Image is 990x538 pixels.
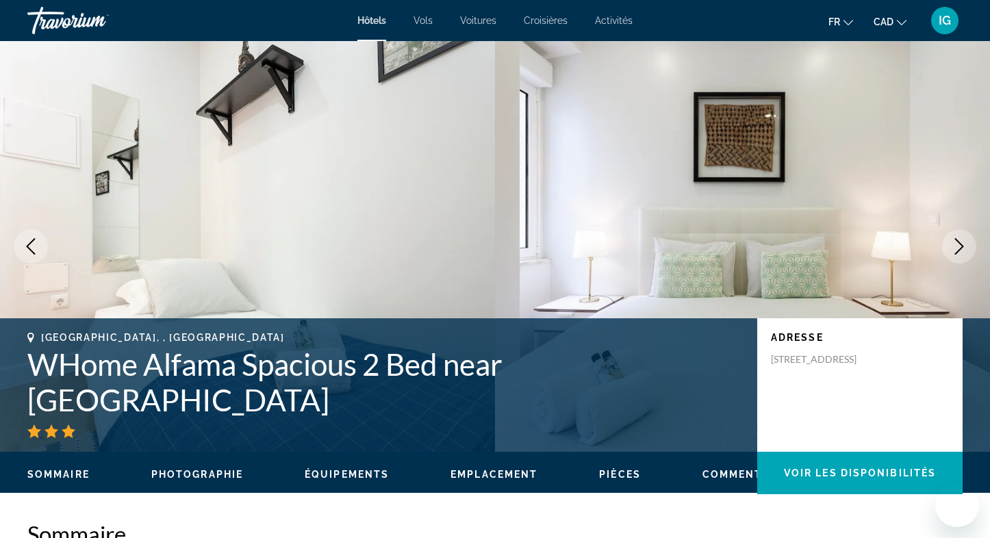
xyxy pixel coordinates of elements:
a: Activités [595,15,633,26]
button: Équipements [305,468,389,481]
a: Hôtels [357,15,386,26]
h1: WHome Alfama Spacious 2 Bed near [GEOGRAPHIC_DATA] [27,346,744,418]
span: Sommaire [27,469,90,480]
p: [STREET_ADDRESS] [771,353,880,366]
button: Pièces [599,468,641,481]
button: Commentaires [702,468,796,481]
button: Change language [828,12,853,31]
button: Emplacement [450,468,537,481]
a: Travorium [27,3,164,38]
span: CAD [874,16,893,27]
button: Voir les disponibilités [757,452,963,494]
button: Previous image [14,229,48,264]
button: Change currency [874,12,906,31]
a: Voitures [460,15,496,26]
span: Emplacement [450,469,537,480]
span: Commentaires [702,469,796,480]
button: Photographie [151,468,243,481]
p: Adresse [771,332,949,343]
button: User Menu [927,6,963,35]
button: Next image [942,229,976,264]
span: IG [939,14,951,27]
iframe: Bouton de lancement de la fenêtre de messagerie [935,483,979,527]
button: Sommaire [27,468,90,481]
span: Équipements [305,469,389,480]
span: Pièces [599,469,641,480]
span: Voir les disponibilités [784,467,936,478]
span: [GEOGRAPHIC_DATA], , [GEOGRAPHIC_DATA] [41,332,285,343]
a: Vols [414,15,433,26]
a: Croisières [524,15,568,26]
span: fr [828,16,840,27]
span: Photographie [151,469,243,480]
